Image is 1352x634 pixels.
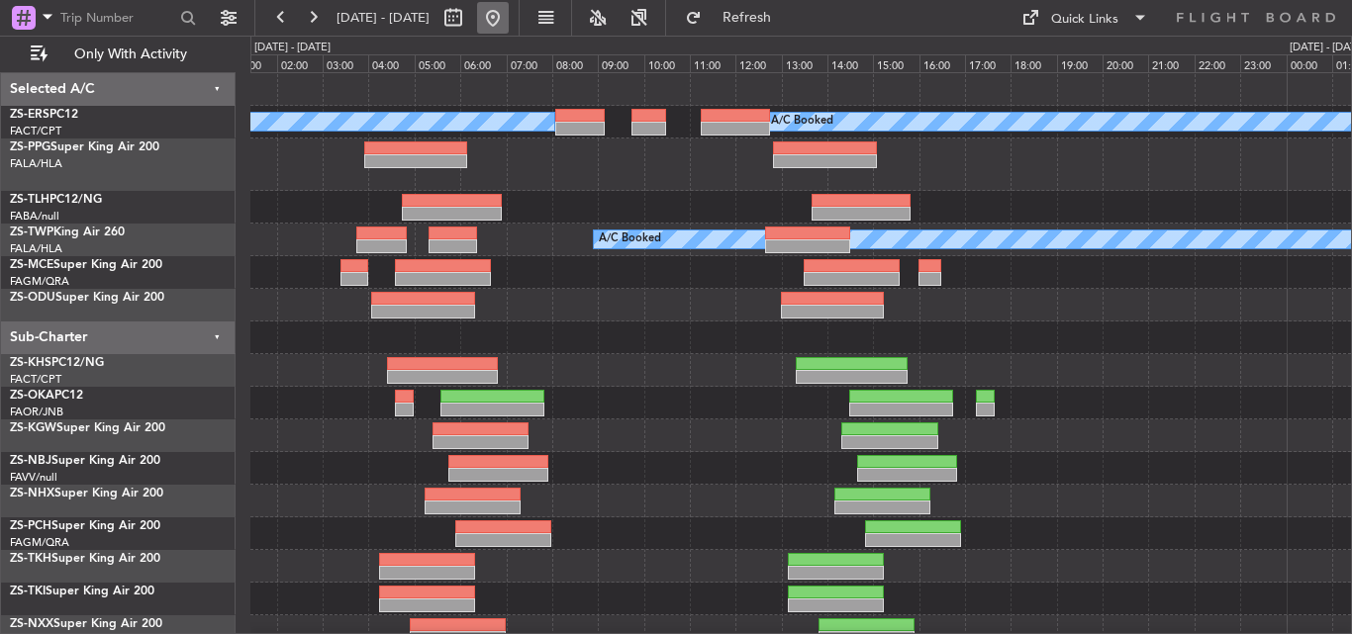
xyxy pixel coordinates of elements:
span: Refresh [706,11,789,25]
a: ZS-NHXSuper King Air 200 [10,488,163,499]
a: FAOR/JNB [10,405,63,419]
div: 11:00 [690,54,735,72]
div: 18:00 [1011,54,1056,72]
a: FAGM/QRA [10,535,69,550]
div: 12:00 [735,54,781,72]
a: FACT/CPT [10,372,61,387]
a: FABA/null [10,209,59,224]
span: ZS-NBJ [10,455,51,467]
div: Quick Links [1051,10,1118,30]
div: 04:00 [368,54,414,72]
button: Quick Links [1012,2,1158,34]
div: 06:00 [460,54,506,72]
div: 20:00 [1103,54,1148,72]
span: ZS-KHS [10,357,51,369]
div: 19:00 [1057,54,1103,72]
div: 10:00 [644,54,690,72]
span: ZS-KGW [10,422,56,434]
a: ZS-TKISuper King Air 200 [10,586,154,597]
a: ZS-ERSPC12 [10,109,78,121]
span: ZS-TLH [10,194,49,206]
span: [DATE] - [DATE] [337,9,430,27]
a: FALA/HLA [10,241,62,256]
a: ZS-NBJSuper King Air 200 [10,455,160,467]
div: 00:00 [1287,54,1332,72]
div: 05:00 [415,54,460,72]
div: [DATE] - [DATE] [254,40,331,56]
a: FALA/HLA [10,156,62,171]
div: 01:00 [231,54,276,72]
span: Only With Activity [51,47,209,61]
input: Trip Number [60,3,174,33]
a: ZS-TKHSuper King Air 200 [10,553,160,565]
div: 16:00 [919,54,965,72]
a: ZS-ODUSuper King Air 200 [10,292,164,304]
a: FACT/CPT [10,124,61,138]
div: 14:00 [827,54,873,72]
span: ZS-PCH [10,520,51,532]
div: 13:00 [782,54,827,72]
a: ZS-MCESuper King Air 200 [10,259,162,271]
span: ZS-NXX [10,618,53,630]
a: ZS-TWPKing Air 260 [10,226,125,238]
a: ZS-PPGSuper King Air 200 [10,141,159,153]
span: ZS-MCE [10,259,53,271]
button: Refresh [676,2,795,34]
div: 07:00 [507,54,552,72]
span: ZS-NHX [10,488,54,499]
button: Only With Activity [22,39,215,70]
div: 09:00 [598,54,643,72]
a: FAGM/QRA [10,274,69,289]
span: ZS-TWP [10,226,53,238]
span: ZS-PPG [10,141,50,153]
div: 03:00 [323,54,368,72]
div: 21:00 [1148,54,1194,72]
span: ZS-TKI [10,586,46,597]
div: 15:00 [873,54,918,72]
div: A/C Booked [599,225,661,254]
a: ZS-PCHSuper King Air 200 [10,520,160,532]
a: ZS-TLHPC12/NG [10,194,102,206]
a: ZS-KGWSuper King Air 200 [10,422,165,434]
a: ZS-KHSPC12/NG [10,357,104,369]
span: ZS-OKA [10,390,54,402]
div: 02:00 [277,54,323,72]
span: ZS-ODU [10,292,55,304]
a: ZS-NXXSuper King Air 200 [10,618,162,630]
a: FAVV/null [10,470,57,485]
div: 23:00 [1240,54,1286,72]
span: ZS-ERS [10,109,49,121]
span: ZS-TKH [10,553,51,565]
a: ZS-OKAPC12 [10,390,83,402]
div: 17:00 [965,54,1011,72]
div: A/C Booked [771,107,833,136]
div: 22:00 [1195,54,1240,72]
